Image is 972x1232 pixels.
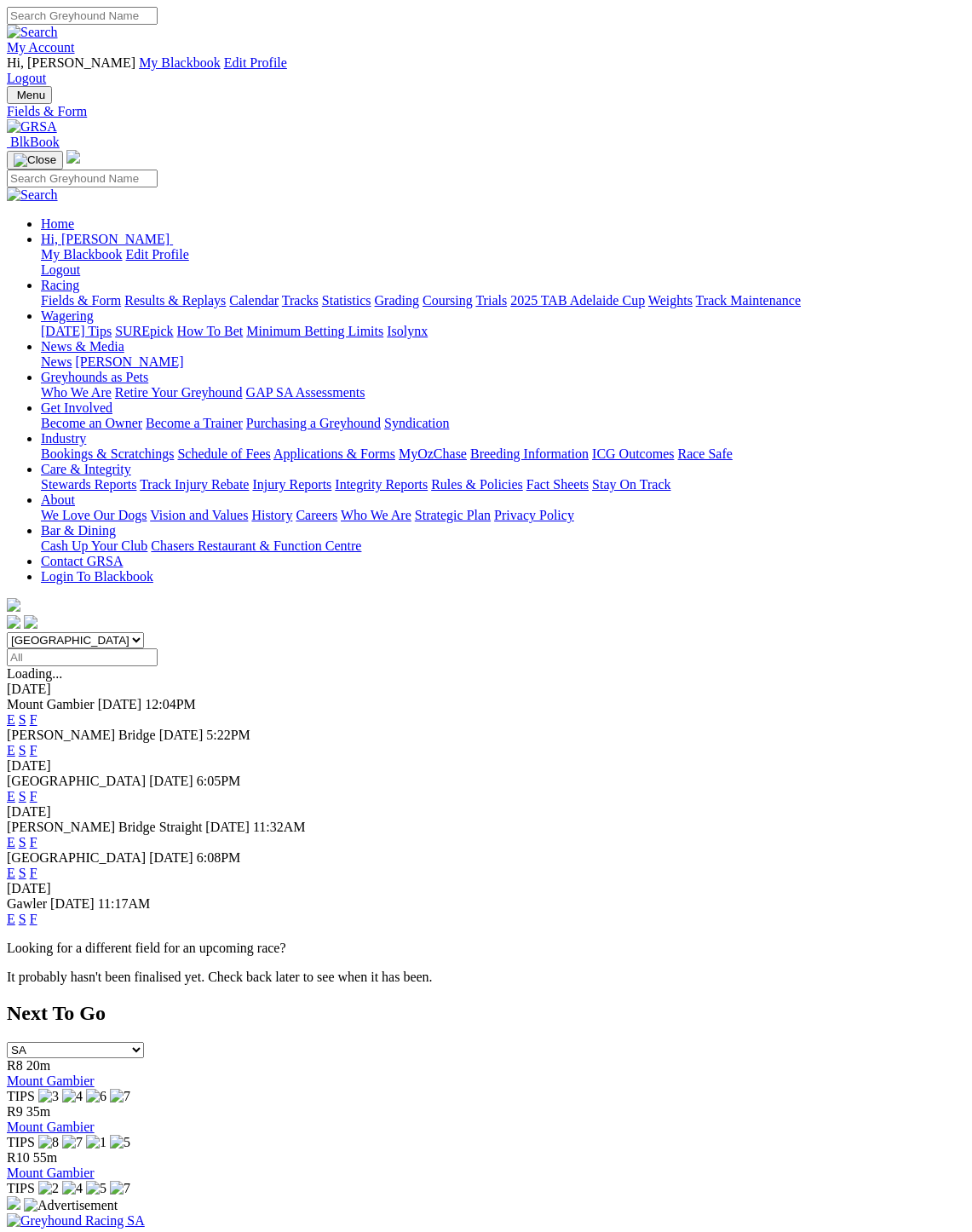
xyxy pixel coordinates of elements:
[115,324,173,338] a: SUREpick
[41,431,86,446] a: Industry
[41,538,965,554] div: Bar & Dining
[41,232,173,246] a: Hi, [PERSON_NAME]
[41,308,94,323] a: Wagering
[41,508,147,522] a: We Love Our Dogs
[224,55,287,70] a: Edit Profile
[41,554,123,568] a: Contact GRSA
[41,400,112,415] a: Get Involved
[677,446,732,461] a: Race Safe
[41,538,147,553] a: Cash Up Your Club
[7,728,156,742] span: [PERSON_NAME] Bridge
[7,187,58,203] img: Search
[7,1002,965,1025] h2: Next To Go
[387,324,428,338] a: Isolynx
[7,1181,35,1195] span: TIPS
[41,324,112,338] a: [DATE] Tips
[30,712,37,727] a: F
[159,728,204,742] span: [DATE]
[246,324,383,338] a: Minimum Betting Limits
[66,150,80,164] img: logo-grsa-white.png
[17,89,45,101] span: Menu
[7,1150,30,1165] span: R10
[423,293,473,308] a: Coursing
[246,385,365,400] a: GAP SA Assessments
[7,666,62,681] span: Loading...
[7,1166,95,1180] a: Mount Gambier
[41,508,965,523] div: About
[110,1089,130,1104] img: 7
[296,508,337,522] a: Careers
[19,712,26,727] a: S
[7,896,47,911] span: Gawler
[415,508,491,522] a: Strategic Plan
[7,55,965,86] div: My Account
[86,1135,106,1150] img: 1
[146,416,243,430] a: Become a Trainer
[41,477,136,492] a: Stewards Reports
[7,1058,23,1073] span: R8
[41,262,80,277] a: Logout
[7,1196,20,1210] img: 15187_Greyhounds_GreysPlayCentral_Resize_SA_WebsiteBanner_300x115_2025.jpg
[7,970,433,984] partial: It probably hasn't been finalised yet. Check back later to see when it has been.
[341,508,411,522] a: Who We Are
[41,385,965,400] div: Greyhounds as Pets
[206,728,250,742] span: 5:22PM
[273,446,395,461] a: Applications & Forms
[41,462,131,476] a: Care & Integrity
[252,477,331,492] a: Injury Reports
[251,508,292,522] a: History
[197,774,241,788] span: 6:05PM
[41,354,965,370] div: News & Media
[282,293,319,308] a: Tracks
[24,1198,118,1213] img: Advertisement
[7,881,965,896] div: [DATE]
[19,835,26,849] a: S
[7,758,965,774] div: [DATE]
[510,293,645,308] a: 2025 TAB Adelaide Cup
[7,119,57,135] img: GRSA
[7,682,965,697] div: [DATE]
[41,293,965,308] div: Racing
[30,912,37,926] a: F
[7,7,158,25] input: Search
[19,789,26,803] a: S
[30,789,37,803] a: F
[41,278,79,292] a: Racing
[149,774,193,788] span: [DATE]
[41,492,75,507] a: About
[253,820,306,834] span: 11:32AM
[62,1181,83,1196] img: 4
[7,774,146,788] span: [GEOGRAPHIC_DATA]
[41,216,74,231] a: Home
[526,477,589,492] a: Fact Sheets
[7,835,15,849] a: E
[41,354,72,369] a: News
[177,324,244,338] a: How To Bet
[126,247,189,262] a: Edit Profile
[150,508,248,522] a: Vision and Values
[110,1181,130,1196] img: 7
[19,866,26,880] a: S
[14,153,56,167] img: Close
[30,743,37,757] a: F
[177,446,270,461] a: Schedule of Fees
[7,804,965,820] div: [DATE]
[7,55,135,70] span: Hi, [PERSON_NAME]
[41,416,965,431] div: Get Involved
[62,1089,83,1104] img: 4
[7,712,15,727] a: E
[470,446,589,461] a: Breeding Information
[7,71,46,85] a: Logout
[322,293,371,308] a: Statistics
[62,1135,83,1150] img: 7
[110,1135,130,1150] img: 5
[41,339,124,354] a: News & Media
[648,293,693,308] a: Weights
[205,820,250,834] span: [DATE]
[7,941,965,956] p: Looking for a different field for an upcoming race?
[139,55,221,70] a: My Blackbook
[38,1089,59,1104] img: 3
[7,789,15,803] a: E
[41,293,121,308] a: Fields & Form
[50,896,95,911] span: [DATE]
